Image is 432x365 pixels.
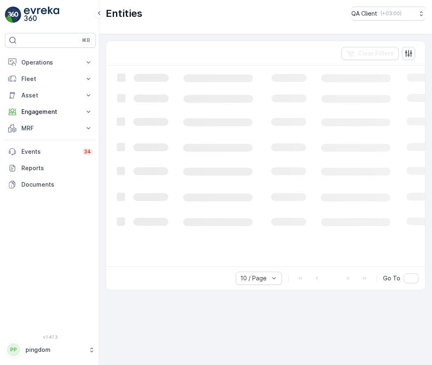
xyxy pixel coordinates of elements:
p: Operations [21,58,79,67]
button: QA Client(+03:00) [351,7,425,21]
button: Asset [5,87,96,104]
p: Clear Filters [358,49,394,58]
button: Fleet [5,71,96,87]
p: Reports [21,164,93,172]
button: MRF [5,120,96,136]
p: Documents [21,180,93,189]
button: Clear Filters [341,47,399,60]
p: Entities [106,7,142,20]
p: MRF [21,124,79,132]
div: PP [7,343,20,356]
p: pingdom [26,346,84,354]
button: Operations [5,54,96,71]
p: ( +03:00 ) [381,10,402,17]
img: logo_light-DOdMpM7g.png [24,7,59,23]
p: 34 [84,148,91,155]
span: Go To [383,274,400,282]
button: PPpingdom [5,341,96,358]
a: Reports [5,160,96,176]
a: Events34 [5,143,96,160]
p: QA Client [351,9,377,18]
button: Engagement [5,104,96,120]
p: Events [21,148,77,156]
span: v 1.47.3 [5,335,96,340]
p: Fleet [21,75,79,83]
a: Documents [5,176,96,193]
p: Engagement [21,108,79,116]
p: Asset [21,91,79,99]
img: logo [5,7,21,23]
p: ⌘B [82,37,90,44]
